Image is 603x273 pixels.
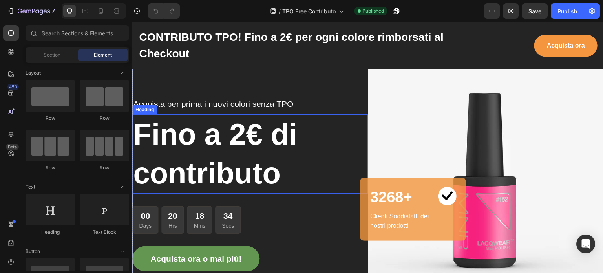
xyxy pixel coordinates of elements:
[80,229,129,236] div: Text Block
[26,25,129,41] input: Search Sections & Elements
[6,144,19,150] div: Beta
[26,164,75,171] div: Row
[522,3,548,19] button: Save
[3,3,58,19] button: 7
[148,3,180,19] div: Undo/Redo
[132,22,603,273] iframe: Design area
[557,7,577,15] div: Publish
[117,67,129,79] span: Toggle open
[26,115,75,122] div: Row
[51,6,55,16] p: 7
[576,235,595,253] div: Open Intercom Messenger
[117,181,129,193] span: Toggle open
[362,7,384,15] span: Published
[26,183,35,191] span: Text
[80,164,129,171] div: Row
[26,229,75,236] div: Heading
[26,248,40,255] span: Button
[94,51,112,59] span: Element
[238,190,304,209] p: Clienti Soddisfatti dei nostri prodotti
[117,245,129,258] span: Toggle open
[306,165,325,184] img: Alt Image
[7,84,19,90] div: 450
[237,165,293,186] h2: 3268+
[279,7,281,15] span: /
[528,8,541,15] span: Save
[26,70,41,77] span: Layout
[551,3,584,19] button: Publish
[80,115,129,122] div: Row
[282,7,336,15] span: TPO Free Contributo
[44,51,60,59] span: Section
